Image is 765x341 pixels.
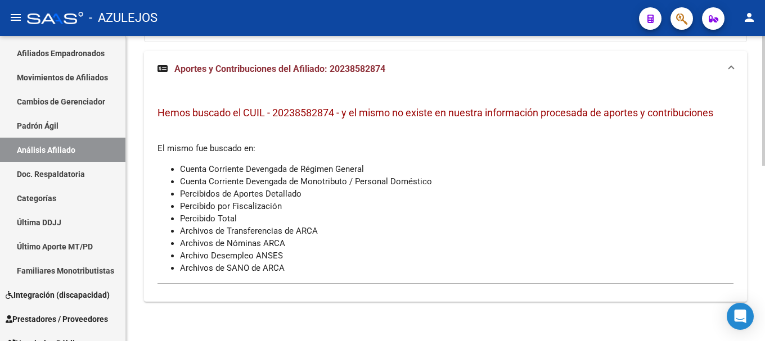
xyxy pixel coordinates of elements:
[157,105,733,274] div: El mismo fue buscado en:
[180,225,733,237] li: Archivos de Transferencias de ARCA
[89,6,157,30] span: - AZULEJOS
[6,313,108,325] span: Prestadores / Proveedores
[180,262,733,274] li: Archivos de SANO de ARCA
[180,163,733,175] li: Cuenta Corriente Devengada de Régimen General
[180,249,733,262] li: Archivo Desempleo ANSES
[144,87,747,302] div: Aportes y Contribuciones del Afiliado: 20238582874
[180,188,733,200] li: Percibidos de Aportes Detallado
[144,51,747,87] mat-expansion-panel-header: Aportes y Contribuciones del Afiliado: 20238582874
[727,303,754,330] div: Open Intercom Messenger
[180,237,733,249] li: Archivos de Nóminas ARCA
[9,11,22,24] mat-icon: menu
[6,289,110,301] span: Integración (discapacidad)
[180,212,733,225] li: Percibido Total
[180,200,733,212] li: Percibido por Fiscalización
[180,175,733,188] li: Cuenta Corriente Devengada de Monotributo / Personal Doméstico
[174,63,385,74] span: Aportes y Contribuciones del Afiliado: 20238582874
[742,11,756,24] mat-icon: person
[157,107,713,119] span: Hemos buscado el CUIL - 20238582874 - y el mismo no existe en nuestra información procesada de ap...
